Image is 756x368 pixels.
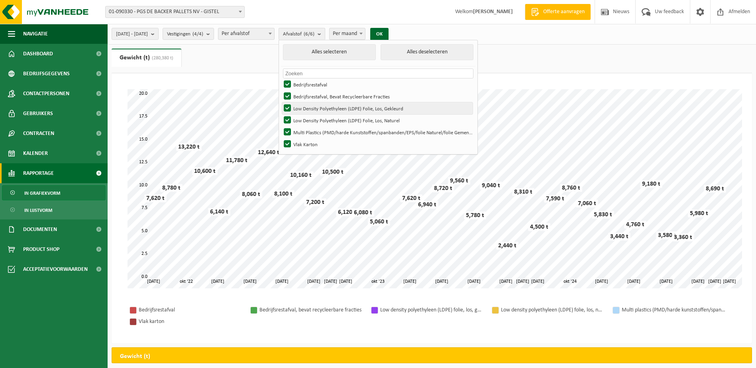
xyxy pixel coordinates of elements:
div: 4,500 t [528,223,550,231]
div: 9,180 t [640,180,662,188]
div: 5,980 t [688,209,710,217]
div: 7,200 t [304,198,326,206]
div: 9,040 t [480,182,502,190]
div: 12,640 t [256,149,281,157]
div: 10,500 t [320,168,346,176]
span: Gebruikers [23,104,53,123]
span: Per afvalstof [218,28,274,39]
span: Navigatie [23,24,48,44]
div: 5,830 t [592,211,614,219]
strong: [PERSON_NAME] [473,9,513,15]
div: 10,160 t [288,171,314,179]
span: Contracten [23,123,54,143]
div: 2,440 t [496,242,518,250]
div: Vlak karton [139,317,242,327]
button: Alles selecteren [283,44,376,60]
div: 5,780 t [464,211,486,219]
label: Bedrijfsrestafval, Bevat Recycleerbare Fracties [282,90,473,102]
a: In lijstvorm [2,202,106,217]
div: 13,220 t [176,143,202,151]
span: Afvalstof [283,28,314,40]
input: Zoeken [283,69,473,78]
div: 7,620 t [400,194,422,202]
span: Contactpersonen [23,84,69,104]
div: 6,080 t [352,209,374,217]
div: 4,760 t [624,221,646,229]
div: 8,690 t [704,185,726,193]
h2: Gewicht (t) [112,348,158,365]
div: 3,580 t [656,231,678,239]
span: 01-090330 - PGS DE BACKER PALLETS NV - GISTEL [105,6,245,18]
div: Low density polyethyleen (LDPE) folie, los, naturel [501,305,605,315]
button: Afvalstof(6/6) [279,28,325,40]
button: Vestigingen(4/4) [163,28,214,40]
span: Bedrijfsgegevens [23,64,70,84]
span: Documenten [23,219,57,239]
span: In lijstvorm [24,203,52,218]
label: Multi Plastics (PMD/harde Kunststoffen/spanbanden/EPS/folie Naturel/folie Gemengd) [282,126,473,138]
a: Offerte aanvragen [525,4,591,20]
span: [DATE] - [DATE] [116,28,148,40]
span: (280,380 t) [150,56,173,61]
div: 9,560 t [448,177,470,185]
span: Per afvalstof [218,28,275,40]
div: 10,600 t [192,167,218,175]
button: OK [370,28,389,41]
span: Vestigingen [167,28,203,40]
div: 8,760 t [560,184,582,192]
span: Kalender [23,143,48,163]
span: In grafiekvorm [24,186,60,201]
a: Gewicht (t) [112,49,181,67]
div: 6,940 t [416,201,438,209]
a: In grafiekvorm [2,185,106,200]
span: Per maand [330,28,365,39]
span: Dashboard [23,44,53,64]
div: 8,720 t [432,184,454,192]
div: 8,060 t [240,190,262,198]
button: Alles deselecteren [381,44,473,60]
div: Multi plastics (PMD/harde kunststoffen/spanbanden/EPS/folie naturel/folie gemengd) [622,305,725,315]
div: Bedrijfsrestafval, bevat recycleerbare fracties [259,305,363,315]
span: Rapportage [23,163,54,183]
button: [DATE] - [DATE] [112,28,159,40]
span: Product Shop [23,239,59,259]
div: 6,120 t [336,208,358,216]
div: Bedrijfsrestafval [139,305,242,315]
span: Offerte aanvragen [541,8,587,16]
count: (6/6) [304,31,314,37]
label: Bedrijfsrestafval [282,78,473,90]
span: 01-090330 - PGS DE BACKER PALLETS NV - GISTEL [106,6,244,18]
span: Acceptatievoorwaarden [23,259,88,279]
count: (4/4) [192,31,203,37]
span: Per maand [329,28,365,40]
label: Vlak Karton [282,138,473,150]
div: Low density polyethyleen (LDPE) folie, los, gekleurd [380,305,484,315]
div: 8,780 t [160,184,183,192]
div: 8,100 t [272,190,295,198]
div: 6,140 t [208,208,230,216]
div: 7,620 t [144,194,167,202]
div: 3,440 t [608,233,630,241]
div: 7,590 t [544,195,566,203]
div: 8,310 t [512,188,534,196]
div: 3,360 t [672,233,694,241]
div: 5,060 t [368,218,390,226]
label: Low Density Polyethyleen (LDPE) Folie, Los, Naturel [282,114,473,126]
div: 7,060 t [576,200,598,207]
div: 11,780 t [224,157,249,164]
label: Low Density Polyethyleen (LDPE) Folie, Los, Gekleurd [282,102,473,114]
